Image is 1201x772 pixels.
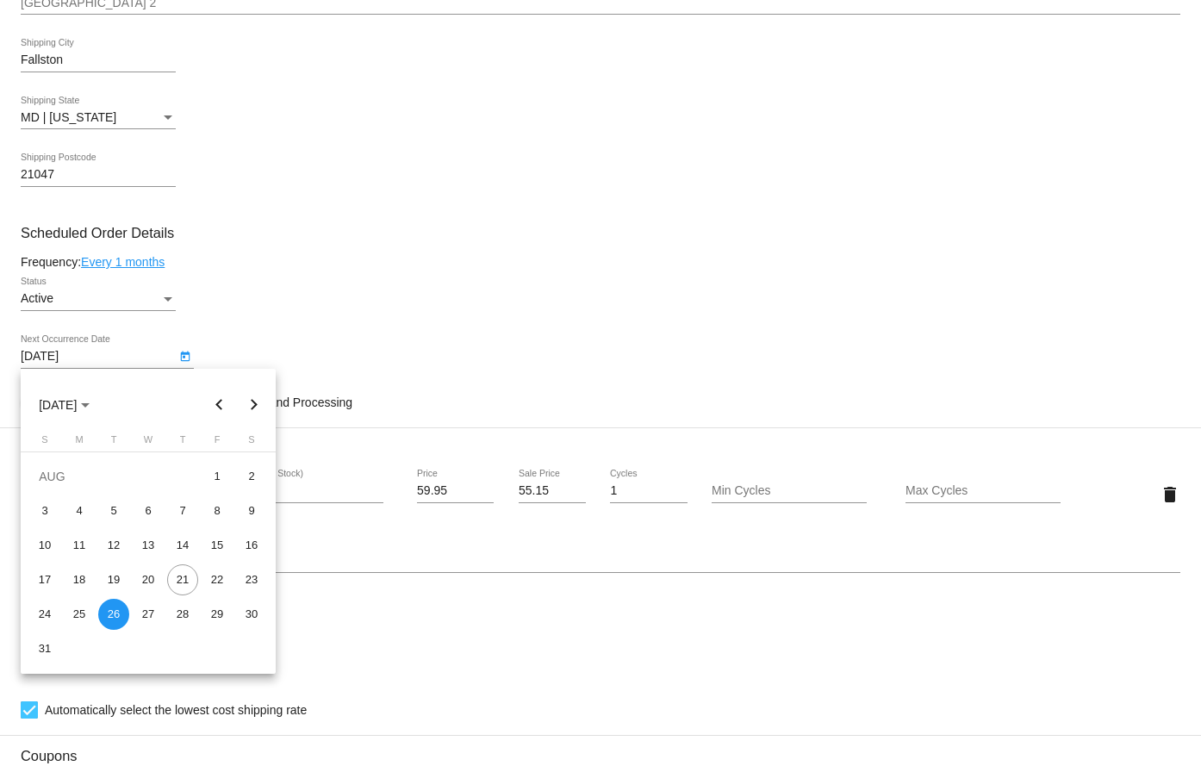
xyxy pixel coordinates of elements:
td: August 6, 2025 [131,494,165,528]
td: August 23, 2025 [234,563,269,597]
td: August 18, 2025 [62,563,96,597]
div: 2 [236,461,267,492]
td: August 25, 2025 [62,597,96,632]
div: 6 [133,495,164,526]
td: August 11, 2025 [62,528,96,563]
td: August 7, 2025 [165,494,200,528]
th: Monday [62,434,96,451]
div: 22 [202,564,233,595]
td: August 29, 2025 [200,597,234,632]
th: Thursday [165,434,200,451]
div: 25 [64,599,95,630]
td: August 19, 2025 [96,563,131,597]
span: [DATE] [39,398,90,412]
th: Tuesday [96,434,131,451]
div: 18 [64,564,95,595]
td: August 31, 2025 [28,632,62,666]
div: 7 [167,495,198,526]
div: 11 [64,530,95,561]
button: Previous month [202,388,237,422]
div: 8 [202,495,233,526]
div: 30 [236,599,267,630]
td: August 27, 2025 [131,597,165,632]
div: 31 [29,633,60,664]
div: 16 [236,530,267,561]
div: 27 [133,599,164,630]
div: 1 [202,461,233,492]
th: Wednesday [131,434,165,451]
div: 12 [98,530,129,561]
div: 28 [167,599,198,630]
td: August 14, 2025 [165,528,200,563]
div: 29 [202,599,233,630]
div: 9 [236,495,267,526]
th: Friday [200,434,234,451]
div: 21 [167,564,198,595]
td: August 8, 2025 [200,494,234,528]
td: August 16, 2025 [234,528,269,563]
div: 14 [167,530,198,561]
td: August 21, 2025 [165,563,200,597]
td: AUG [28,459,200,494]
td: August 13, 2025 [131,528,165,563]
td: August 4, 2025 [62,494,96,528]
div: 19 [98,564,129,595]
td: August 2, 2025 [234,459,269,494]
td: August 22, 2025 [200,563,234,597]
div: 13 [133,530,164,561]
div: 3 [29,495,60,526]
td: August 17, 2025 [28,563,62,597]
div: 5 [98,495,129,526]
td: August 15, 2025 [200,528,234,563]
td: August 10, 2025 [28,528,62,563]
td: August 12, 2025 [96,528,131,563]
th: Sunday [28,434,62,451]
td: August 9, 2025 [234,494,269,528]
td: August 1, 2025 [200,459,234,494]
div: 20 [133,564,164,595]
button: Choose month and year [25,388,103,422]
div: 4 [64,495,95,526]
td: August 28, 2025 [165,597,200,632]
td: August 26, 2025 [96,597,131,632]
td: August 24, 2025 [28,597,62,632]
td: August 20, 2025 [131,563,165,597]
div: 10 [29,530,60,561]
div: 17 [29,564,60,595]
td: August 30, 2025 [234,597,269,632]
td: August 5, 2025 [96,494,131,528]
td: August 3, 2025 [28,494,62,528]
div: 15 [202,530,233,561]
div: 23 [236,564,267,595]
th: Saturday [234,434,269,451]
div: 24 [29,599,60,630]
button: Next month [237,388,271,422]
div: 26 [98,599,129,630]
